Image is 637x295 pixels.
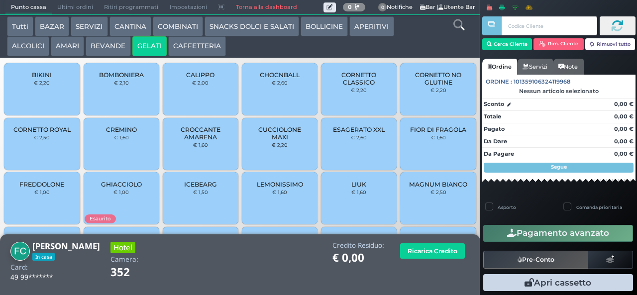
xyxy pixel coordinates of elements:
[257,181,303,188] span: LEMONISSIMO
[114,80,129,86] small: € 2,10
[430,87,446,93] small: € 2,20
[110,242,135,253] h3: Hotel
[409,71,468,86] span: CORNETTO NO GLUTINE
[164,0,212,14] span: Impostazioni
[351,134,367,140] small: € 2,60
[502,16,597,35] input: Codice Cliente
[101,181,142,188] span: GHIACCIOLO
[614,138,634,145] strong: 0,00 €
[301,16,348,36] button: BOLLICINE
[85,214,115,223] span: Esaurito
[576,204,622,210] label: Comanda prioritaria
[272,189,287,195] small: € 1,60
[109,16,151,36] button: CANTINA
[614,100,634,107] strong: 0,00 €
[13,126,71,133] span: CORNETTO ROYAL
[34,134,50,140] small: € 2,50
[351,87,367,93] small: € 2,20
[483,274,633,291] button: Apri cassetto
[32,253,55,261] span: In casa
[35,16,69,36] button: BAZAR
[7,36,49,56] button: ALCOLICI
[168,36,226,56] button: CAFFETTERIA
[153,16,203,36] button: COMBINATI
[32,240,100,252] b: [PERSON_NAME]
[517,59,553,75] a: Servizi
[272,80,288,86] small: € 2,60
[272,142,288,148] small: € 2,20
[482,59,517,75] a: Ordine
[553,59,583,75] a: Note
[333,126,385,133] span: ESAGERATO XXL
[32,71,52,79] span: BIKINI
[106,126,137,133] span: CREMINO
[110,256,138,263] h4: Camera:
[5,0,52,14] span: Punto cassa
[193,142,208,148] small: € 1,60
[533,38,584,50] button: Rim. Cliente
[250,126,310,141] span: CUCCIOLONE MAXI
[184,181,217,188] span: ICEBEARG
[110,266,158,279] h1: 352
[51,36,84,56] button: AMARI
[498,204,516,210] label: Asporto
[585,38,636,50] button: Rimuovi tutto
[10,242,30,261] img: FABIO CAMBIE‘
[486,78,512,86] span: Ordine :
[71,16,107,36] button: SERVIZI
[230,0,302,14] a: Torna alla dashboard
[484,138,507,145] strong: Da Dare
[614,125,634,132] strong: 0,00 €
[484,113,501,120] strong: Totale
[171,126,230,141] span: CROCCANTE AMARENA
[332,242,384,249] h4: Credito Residuo:
[99,0,164,14] span: Ritiri programmati
[551,164,567,170] strong: Segue
[348,3,352,10] b: 0
[332,252,384,264] h1: € 0,00
[34,189,50,195] small: € 1,00
[10,264,28,271] h4: Card:
[484,125,505,132] strong: Pagato
[484,100,504,108] strong: Sconto
[378,3,387,12] span: 0
[7,16,33,36] button: Tutti
[329,71,389,86] span: CORNETTO CLASSICO
[19,181,64,188] span: FREDDOLONE
[410,126,466,133] span: FIOR DI FRAGOLA
[114,134,129,140] small: € 1,60
[113,189,129,195] small: € 1,00
[86,36,130,56] button: BEVANDE
[483,251,589,269] button: Pre-Conto
[482,88,636,95] div: Nessun articolo selezionato
[193,189,208,195] small: € 1,50
[514,78,570,86] span: 101359106324119968
[483,225,633,242] button: Pagamento avanzato
[484,150,514,157] strong: Da Pagare
[132,36,167,56] button: GELATI
[186,71,214,79] span: CALIPPO
[349,16,394,36] button: APERITIVI
[192,80,209,86] small: € 2,00
[351,181,366,188] span: LIUK
[482,38,532,50] button: Cerca Cliente
[400,243,465,259] button: Ricarica Credito
[614,113,634,120] strong: 0,00 €
[99,71,144,79] span: BOMBONIERA
[430,189,446,195] small: € 2,50
[34,80,50,86] small: € 2,20
[431,134,446,140] small: € 1,60
[260,71,300,79] span: CHOCNBALL
[205,16,299,36] button: SNACKS DOLCI E SALATI
[52,0,99,14] span: Ultimi ordini
[614,150,634,157] strong: 0,00 €
[351,189,366,195] small: € 1,60
[409,181,467,188] span: MAGNUM BIANCO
